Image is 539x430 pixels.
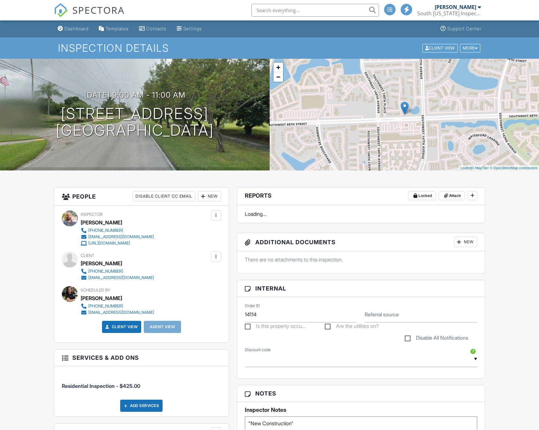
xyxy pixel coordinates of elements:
div: [EMAIL_ADDRESS][DOMAIN_NAME] [88,275,154,280]
a: Contacts [136,23,169,35]
label: Are the utilities on? [325,323,379,331]
div: Contacts [146,26,166,31]
div: | [459,165,539,171]
label: Referral source [365,311,399,318]
a: Templates [96,23,131,35]
div: More [460,44,481,52]
a: © MapTiler [472,166,489,170]
a: SPECTORA [54,9,125,22]
a: [URL][DOMAIN_NAME] [81,240,154,246]
div: Client View [422,44,458,52]
h3: Internal [237,280,485,297]
a: Zoom out [273,72,283,82]
span: Inspector [81,212,103,217]
a: Support Center [438,23,484,35]
span: Scheduled By [81,288,110,292]
div: [PERSON_NAME] [435,4,476,10]
h1: Inspection Details [58,42,481,54]
div: New [454,237,477,247]
div: [PHONE_NUMBER] [88,269,123,274]
div: Settings [183,26,202,31]
div: [EMAIL_ADDRESS][DOMAIN_NAME] [88,310,154,315]
label: Order ID [245,303,260,309]
div: Add Services [120,400,163,412]
span: SPECTORA [72,3,125,17]
a: [EMAIL_ADDRESS][DOMAIN_NAME] [81,309,154,316]
h3: [DATE] 9:00 am - 11:00 am [84,91,186,99]
li: Service: Residential Inspection [62,371,221,395]
span: Client [81,253,94,258]
img: The Best Home Inspection Software - Spectora [54,3,68,17]
div: Templates [106,26,129,31]
a: [PHONE_NUMBER] [81,303,154,309]
a: Client View [422,45,459,50]
label: Disable All Notifications [405,335,468,343]
div: Support Center [447,26,481,31]
a: Dashboard [55,23,91,35]
h5: Inspector Notes [245,407,477,413]
div: [PERSON_NAME] [81,259,122,268]
div: [URL][DOMAIN_NAME] [88,241,130,246]
h3: Services & Add ons [54,350,229,366]
div: New [198,191,221,201]
input: Search everything... [251,4,379,17]
a: Settings [174,23,204,35]
div: South Florida Inspectors [417,10,481,17]
a: [EMAIL_ADDRESS][DOMAIN_NAME] [81,275,154,281]
a: Client View [104,324,138,330]
label: Discount code [245,347,271,353]
a: © OpenStreetMap contributors [490,166,537,170]
div: [PHONE_NUMBER] [88,304,123,309]
a: Zoom in [273,63,283,72]
div: [EMAIL_ADDRESS][DOMAIN_NAME] [88,234,154,239]
div: [PHONE_NUMBER] [88,228,123,233]
h3: People [54,187,229,206]
div: Dashboard [64,26,89,31]
p: There are no attachments to this inspection. [245,256,477,263]
h3: Additional Documents [237,233,485,251]
a: [PHONE_NUMBER] [81,227,154,234]
div: Disable Client CC Email [133,191,195,201]
h1: [STREET_ADDRESS] [GEOGRAPHIC_DATA] [56,105,214,139]
h3: Notes [237,385,485,402]
div: [PERSON_NAME] [81,218,122,227]
a: [EMAIL_ADDRESS][DOMAIN_NAME] [81,234,154,240]
a: Leaflet [460,166,471,170]
a: [PHONE_NUMBER] [81,268,154,275]
div: [PERSON_NAME] [81,293,122,303]
label: Is this property occupied? [245,323,306,331]
span: Residential Inspection - $425.00 [62,383,140,389]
